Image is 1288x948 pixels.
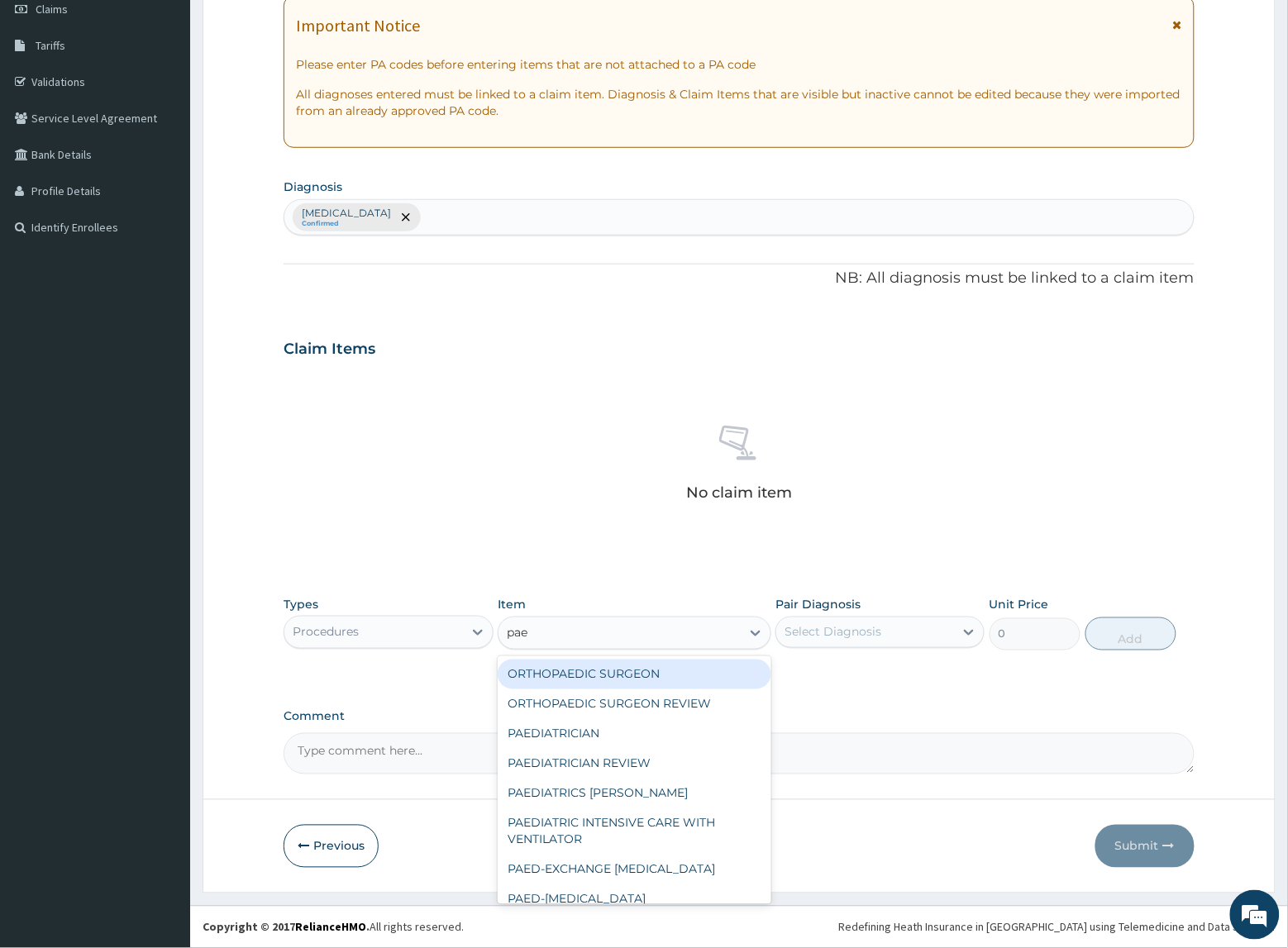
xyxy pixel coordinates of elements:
[203,920,370,935] strong: Copyright © 2017 .
[498,749,770,779] div: PAEDIATRICIAN REVIEW
[1095,825,1195,868] button: Submit
[8,451,315,509] textarea: Type your message and hit 'Enter'
[498,719,770,749] div: PAEDIATRICIAN
[295,920,366,935] a: RelianceHMO
[284,341,375,359] h3: Claim Items
[775,596,861,612] label: Pair Diagnosis
[498,596,526,612] label: Item
[284,825,379,868] button: Previous
[302,207,391,220] p: [MEDICAL_DATA]
[36,38,65,53] span: Tariffs
[293,624,359,641] div: Procedures
[284,179,342,195] label: Diagnosis
[498,689,770,719] div: ORTHOPAEDIC SURGEON REVIEW
[838,919,1276,936] div: Redefining Heath Insurance in [GEOGRAPHIC_DATA] using Telemedicine and Data Science!
[31,83,67,124] img: d_794563401_company_1708531726252_794563401
[271,8,311,48] div: Minimize live chat window
[1085,617,1176,650] button: Add
[296,86,1182,119] p: All diagnoses entered must be linked to a claim item. Diagnosis & Claim Items that are visible bu...
[498,884,770,914] div: PAED-[MEDICAL_DATA]
[785,624,881,641] div: Select Diagnosis
[686,484,792,501] p: No claim item
[398,210,413,225] span: remove selection option
[296,17,420,35] h1: Important Notice
[296,56,1182,73] p: Please enter PA codes before entering items that are not attached to a PA code
[190,906,1288,948] footer: All rights reserved.
[498,779,770,808] div: PAEDIATRICS [PERSON_NAME]
[86,93,278,114] div: Chat with us now
[498,855,770,884] div: PAED-EXCHANGE [MEDICAL_DATA]
[96,208,228,375] span: We're online!
[284,710,1195,724] label: Comment
[36,2,68,17] span: Claims
[302,220,391,228] small: Confirmed
[498,808,770,855] div: PAEDIATRIC INTENSIVE CARE WITH VENTILATOR
[284,598,318,612] label: Types
[498,660,770,689] div: ORTHOPAEDIC SURGEON
[990,596,1049,612] label: Unit Price
[284,268,1195,289] p: NB: All diagnosis must be linked to a claim item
